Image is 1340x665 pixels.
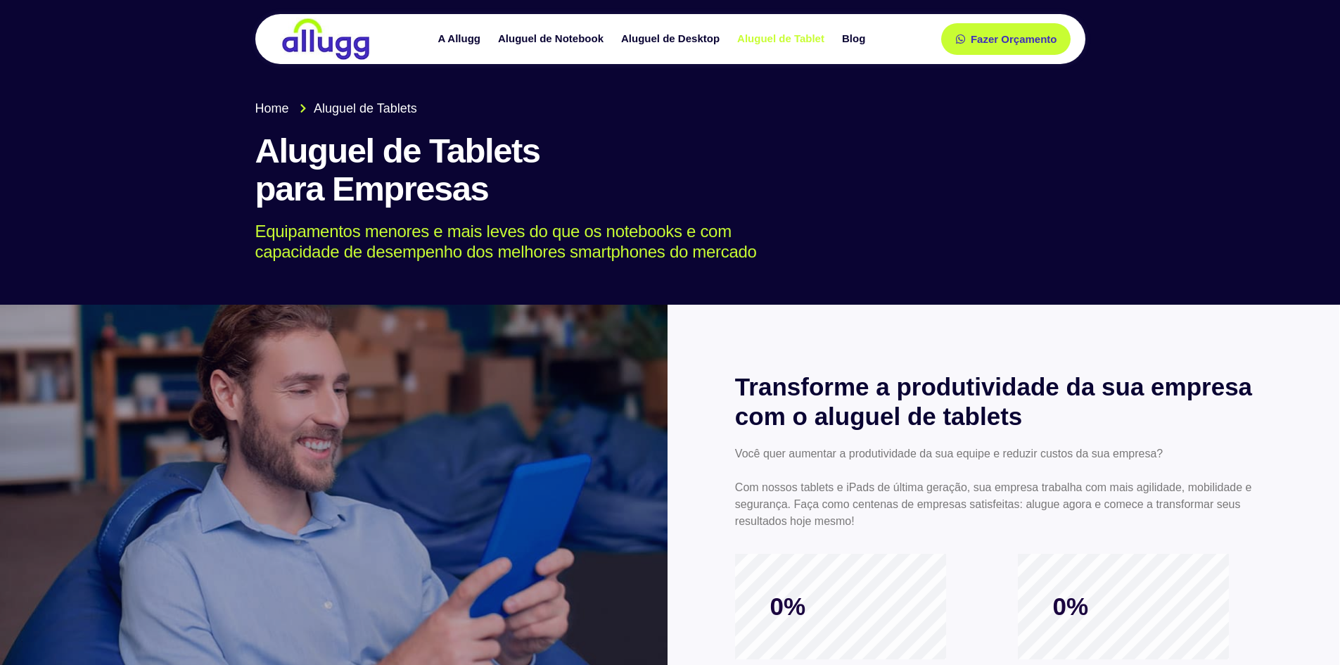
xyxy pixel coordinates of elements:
[735,445,1272,530] p: Você quer aumentar a produtividade da sua equipe e reduzir custos da sua empresa? Com nossos tabl...
[491,27,614,51] a: Aluguel de Notebook
[614,27,730,51] a: Aluguel de Desktop
[735,372,1272,431] h2: Transforme a produtividade da sua empresa com o aluguel de tablets
[310,99,417,118] span: Aluguel de Tablets
[280,18,371,61] img: locação de TI é Allugg
[1018,592,1123,621] span: 0%
[941,23,1071,55] a: Fazer Orçamento
[730,27,835,51] a: Aluguel de Tablet
[835,27,876,51] a: Blog
[255,132,1085,208] h1: Aluguel de Tablets para Empresas
[255,222,1065,262] p: Equipamentos menores e mais leves do que os notebooks e com capacidade de desempenho dos melhores...
[430,27,491,51] a: A Allugg
[735,592,841,621] span: 0%
[971,34,1057,44] span: Fazer Orçamento
[255,99,289,118] span: Home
